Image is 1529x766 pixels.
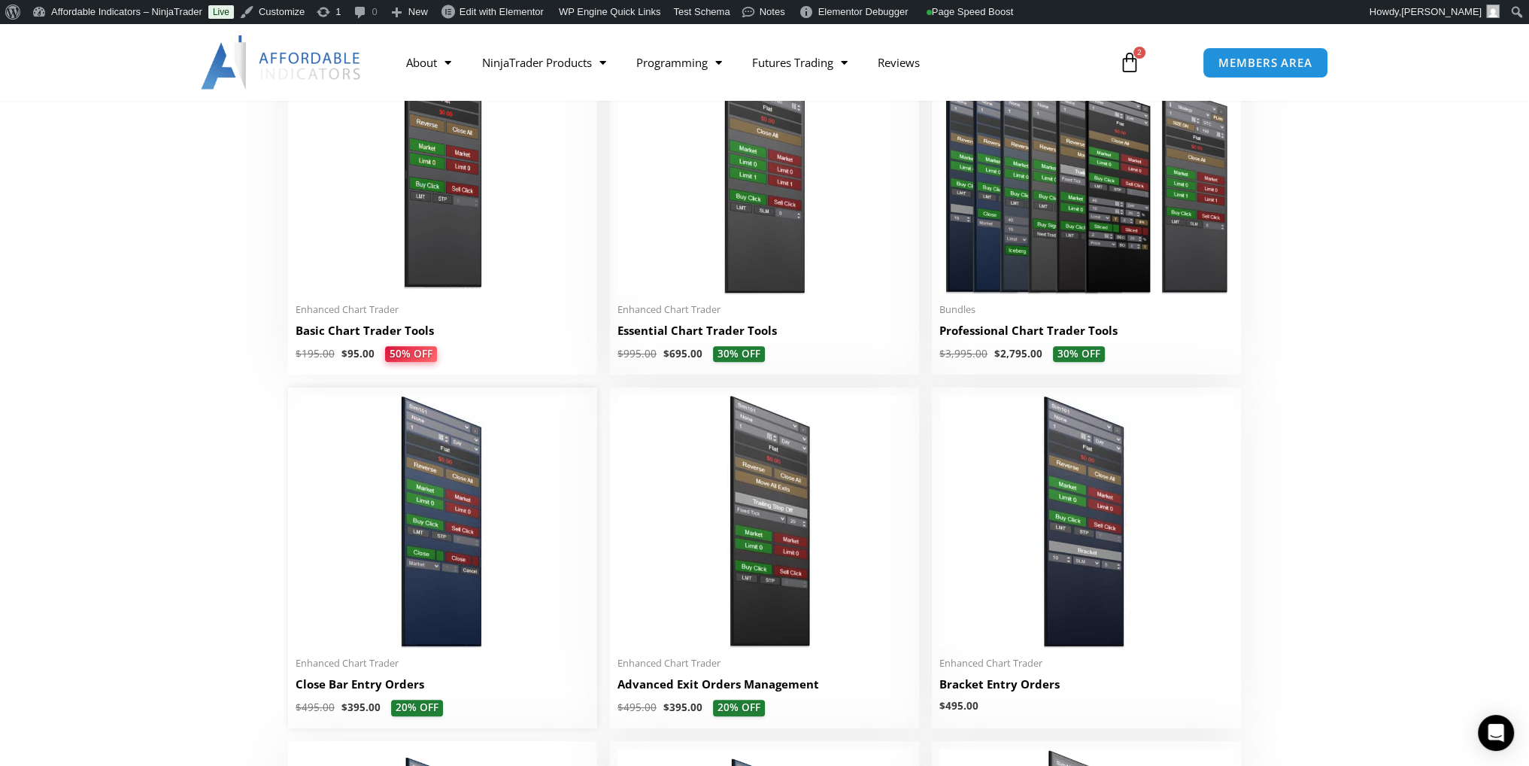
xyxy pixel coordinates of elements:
h2: Advanced Exit Orders Management [617,676,912,692]
bdi: 495.00 [617,701,657,714]
span: Enhanced Chart Trader [296,657,590,670]
a: Advanced Exit Orders Management [617,676,912,700]
h2: Essential Chart Trader Tools [617,323,912,339]
a: Basic Chart Trader Tools [296,323,590,346]
bdi: 495.00 [296,701,335,714]
span: Enhanced Chart Trader [296,303,590,316]
a: MEMBERS AREA [1203,47,1328,78]
img: AdvancedStopLossMgmt [617,395,912,648]
a: Live [208,5,234,19]
span: Edit with Elementor [460,6,544,17]
span: 30% OFF [713,346,765,363]
span: $ [341,347,347,360]
span: Bundles [939,303,1233,316]
bdi: 3,995.00 [939,347,987,360]
span: 50% OFF [385,346,437,363]
span: 20% OFF [391,700,443,716]
span: MEMBERS AREA [1218,57,1312,68]
bdi: 95.00 [341,347,375,360]
a: Essential Chart Trader Tools [617,323,912,346]
a: 2 [1097,41,1163,84]
span: $ [617,701,623,714]
img: BasicTools [296,41,590,293]
a: Programming [620,45,736,80]
span: $ [663,701,669,714]
a: Close Bar Entry Orders [296,676,590,700]
bdi: 395.00 [663,701,702,714]
a: Bracket Entry Orders [939,676,1233,700]
img: LogoAI | Affordable Indicators – NinjaTrader [201,35,363,90]
span: 30% OFF [1053,346,1105,363]
span: Enhanced Chart Trader [617,657,912,670]
h2: Bracket Entry Orders [939,676,1233,692]
a: NinjaTrader Products [466,45,620,80]
a: About [391,45,466,80]
bdi: 195.00 [296,347,335,360]
span: $ [617,347,623,360]
h2: Basic Chart Trader Tools [296,323,590,339]
img: Essential Chart Trader Tools [617,41,912,293]
span: 20% OFF [713,700,765,716]
nav: Menu [391,45,1101,80]
span: $ [663,347,669,360]
span: Enhanced Chart Trader [617,303,912,316]
img: CloseBarOrders [296,395,590,648]
span: $ [341,701,347,714]
img: BracketEntryOrders [939,395,1233,648]
h2: Professional Chart Trader Tools [939,323,1233,339]
span: $ [939,699,945,713]
span: $ [296,701,302,714]
span: Enhanced Chart Trader [939,657,1233,670]
img: ProfessionalToolsBundlePage [939,41,1233,293]
h2: Close Bar Entry Orders [296,676,590,692]
span: $ [296,347,302,360]
span: $ [939,347,945,360]
span: 2 [1133,47,1145,59]
a: Professional Chart Trader Tools [939,323,1233,346]
bdi: 495.00 [939,699,978,713]
a: Reviews [862,45,934,80]
div: Open Intercom Messenger [1478,715,1514,751]
a: Futures Trading [736,45,862,80]
bdi: 395.00 [341,701,381,714]
bdi: 2,795.00 [994,347,1042,360]
span: [PERSON_NAME] [1401,6,1482,17]
bdi: 995.00 [617,347,657,360]
span: $ [994,347,1000,360]
bdi: 695.00 [663,347,702,360]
